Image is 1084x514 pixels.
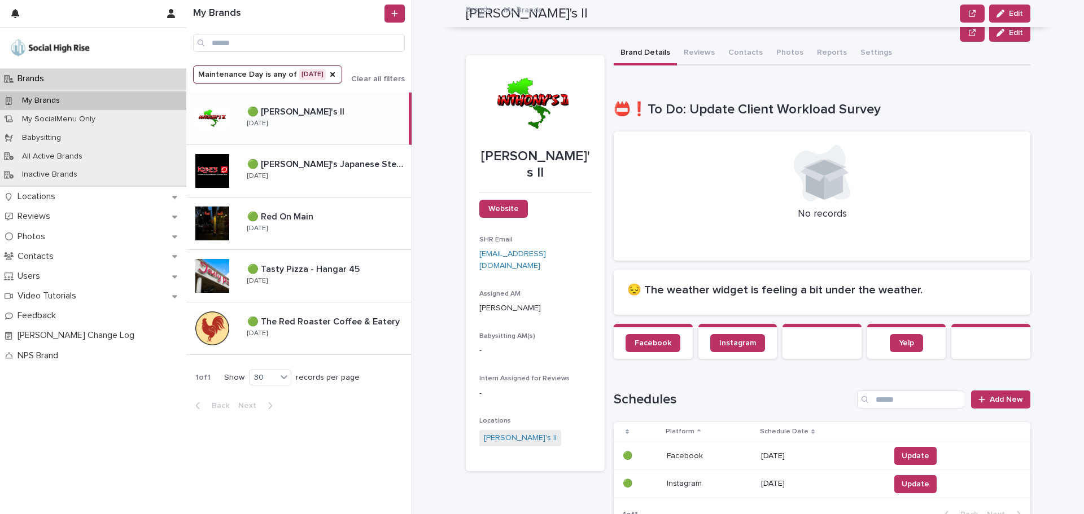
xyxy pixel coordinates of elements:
[224,373,244,383] p: Show
[186,401,234,411] button: Back
[989,24,1030,42] button: Edit
[1009,29,1023,37] span: Edit
[627,208,1017,221] p: No records
[186,197,412,250] a: 🟢 Red On Main🟢 Red On Main [DATE]
[479,236,513,243] span: SHR Email
[635,339,671,347] span: Facebook
[13,251,63,262] p: Contacts
[614,470,1030,498] tr: 🟢🟢 InstagramInstagram [DATE]Update
[761,451,881,461] p: [DATE]
[894,475,937,493] button: Update
[234,401,282,411] button: Next
[854,42,899,65] button: Settings
[247,330,268,337] p: [DATE]
[614,442,1030,470] tr: 🟢🟢 FacebookFacebook [DATE]Update
[13,191,64,202] p: Locations
[247,277,268,285] p: [DATE]
[466,2,491,15] a: Brands
[479,333,535,340] span: Babysitting AM(s)
[770,42,810,65] button: Photos
[479,302,591,314] p: [PERSON_NAME]
[342,75,405,83] button: Clear all filters
[623,449,635,461] p: 🟢
[488,205,519,213] span: Website
[479,418,511,424] span: Locations
[13,73,53,84] p: Brands
[13,170,86,179] p: Inactive Brands
[626,334,680,352] a: Facebook
[247,157,409,170] p: 🟢 Kobe's Japanese Steak House and Sushi Bar
[193,7,382,20] h1: My Brands
[13,96,69,106] p: My Brands
[186,93,412,145] a: 🟢 [PERSON_NAME]'s II🟢 [PERSON_NAME]'s II [DATE]
[504,3,542,15] p: My Brands
[13,133,70,143] p: Babysitting
[479,148,591,181] p: [PERSON_NAME]'s II
[479,200,528,218] a: Website
[247,225,268,232] p: [DATE]
[186,364,220,392] p: 1 of 1
[247,314,402,327] p: 🟢 The Red Roaster Coffee & Eatery
[902,478,929,490] span: Update
[614,102,1030,118] h1: 📛❗To Do: Update Client Workload Survey
[250,372,277,384] div: 30
[13,350,67,361] p: NPS Brand
[667,477,704,489] p: Instagram
[205,402,229,410] span: Back
[902,450,929,462] span: Update
[990,396,1023,403] span: Add New
[193,34,405,52] input: Search
[666,425,694,438] p: Platform
[857,390,964,408] input: Search
[351,75,405,83] span: Clear all filters
[890,334,923,352] a: Yelp
[719,339,756,347] span: Instagram
[13,330,143,341] p: [PERSON_NAME] Change Log
[667,449,705,461] p: Facebook
[623,477,635,489] p: 🟢
[186,145,412,197] a: 🟢 [PERSON_NAME]'s Japanese Steak House and Sushi Bar🟢 [PERSON_NAME]'s Japanese Steak House and Su...
[810,42,854,65] button: Reports
[894,447,937,465] button: Update
[193,65,342,84] button: Maintenance Day
[186,302,412,355] a: 🟢 The Red Roaster Coffee & Eatery🟢 The Red Roaster Coffee & Eatery [DATE]
[479,388,591,399] div: -
[247,104,347,117] p: 🟢 [PERSON_NAME]'s II
[710,334,765,352] a: Instagram
[13,115,104,124] p: My SocialMenu Only
[677,42,722,65] button: Reviews
[186,250,412,302] a: 🟢 Tasty Pizza - Hangar 45🟢 Tasty Pizza - Hangar 45 [DATE]
[13,211,59,222] p: Reviews
[614,392,853,408] h1: Schedules
[13,310,65,321] p: Feedback
[479,375,570,382] span: Intern Assigned for Reviews
[761,479,881,489] p: [DATE]
[247,172,268,180] p: [DATE]
[296,373,360,383] p: records per page
[9,37,91,59] img: o5DnuTxEQV6sW9jFYBBf
[479,291,521,297] span: Assigned AM
[247,120,268,128] p: [DATE]
[484,432,557,444] a: [PERSON_NAME]'s II
[13,271,49,282] p: Users
[899,339,914,347] span: Yelp
[247,209,316,222] p: 🟢 Red On Main
[627,283,1017,297] h2: 😔 The weather widget is feeling a bit under the weather.
[13,291,85,301] p: Video Tutorials
[479,250,546,270] a: [EMAIL_ADDRESS][DOMAIN_NAME]
[722,42,770,65] button: Contacts
[479,345,591,357] p: -
[238,402,263,410] span: Next
[13,231,54,242] p: Photos
[614,42,677,65] button: Brand Details
[760,425,808,438] p: Schedule Date
[13,152,91,161] p: All Active Brands
[247,262,362,275] p: 🟢 Tasty Pizza - Hangar 45
[971,390,1030,408] a: Add New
